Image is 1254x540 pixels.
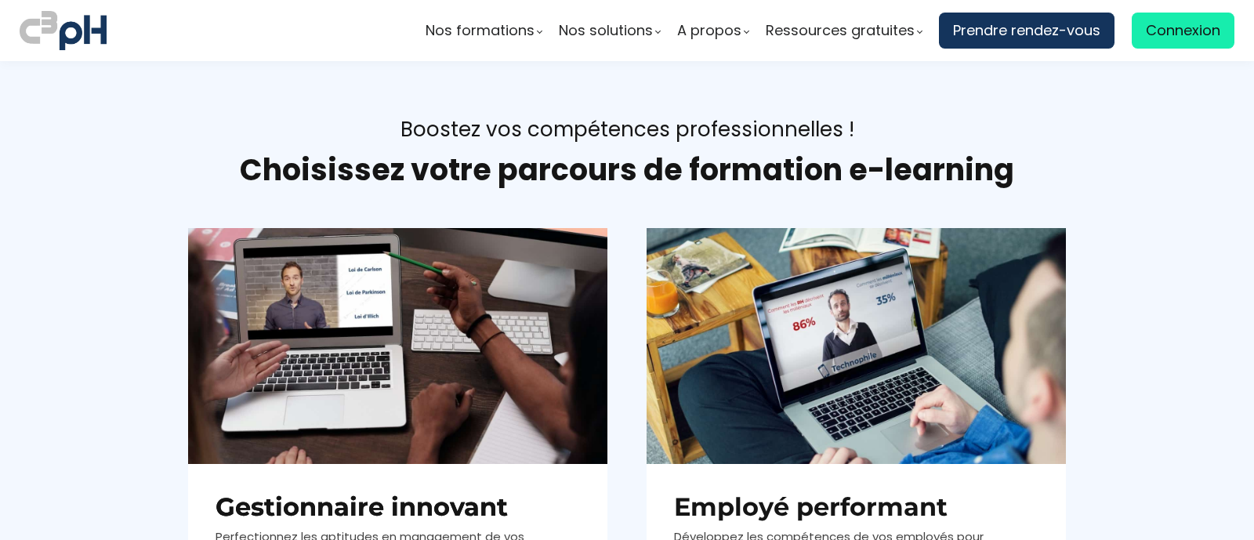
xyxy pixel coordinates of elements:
[953,19,1100,42] span: Prendre rendez-vous
[1146,19,1220,42] span: Connexion
[559,19,653,42] span: Nos solutions
[216,491,508,522] b: Gestionnaire innovant
[426,19,535,42] span: Nos formations
[20,8,107,53] img: logo C3PH
[939,13,1114,49] a: Prendre rendez-vous
[674,491,948,522] strong: Employé performant
[766,19,915,42] span: Ressources gratuites
[677,19,741,42] span: A propos
[1132,13,1234,49] a: Connexion
[188,151,1066,189] h1: Choisissez votre parcours de formation e-learning
[188,116,1066,143] div: Boostez vos compétences professionnelles !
